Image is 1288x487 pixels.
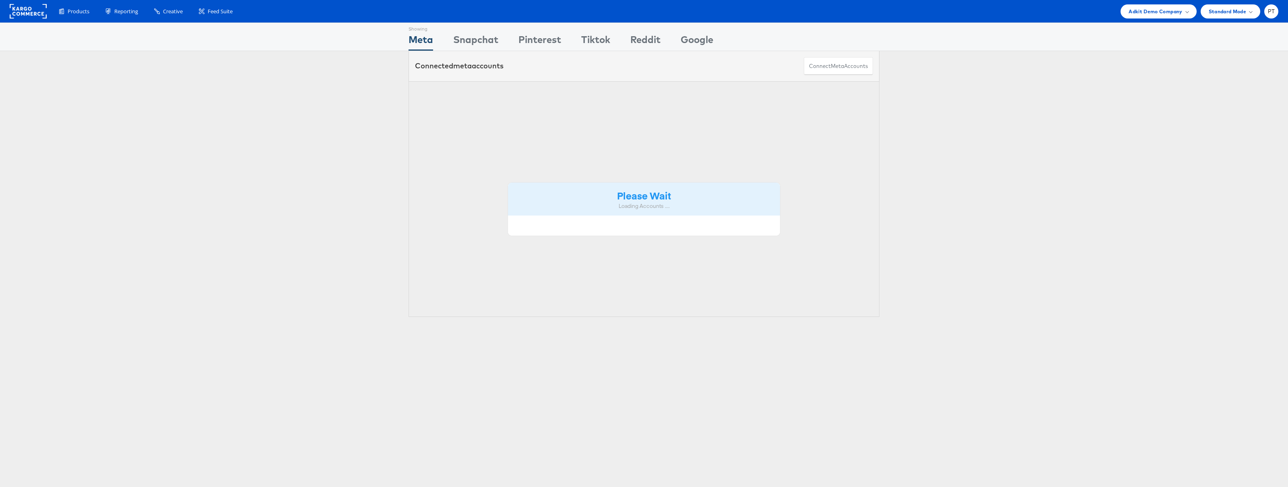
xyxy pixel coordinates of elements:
span: PT [1268,9,1275,14]
span: meta [453,61,472,70]
span: Products [68,8,89,15]
div: Meta [409,33,433,51]
span: meta [831,62,844,70]
div: Loading Accounts .... [514,202,774,210]
div: Snapchat [453,33,498,51]
span: Standard Mode [1209,7,1246,16]
div: Tiktok [581,33,610,51]
div: Reddit [630,33,661,51]
div: Showing [409,23,433,33]
span: Feed Suite [208,8,233,15]
div: Connected accounts [415,61,504,71]
div: Pinterest [518,33,561,51]
span: Reporting [114,8,138,15]
strong: Please Wait [617,189,671,202]
button: ConnectmetaAccounts [804,57,873,75]
span: Creative [163,8,183,15]
span: Adkit Demo Company [1129,7,1182,16]
div: Google [681,33,713,51]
